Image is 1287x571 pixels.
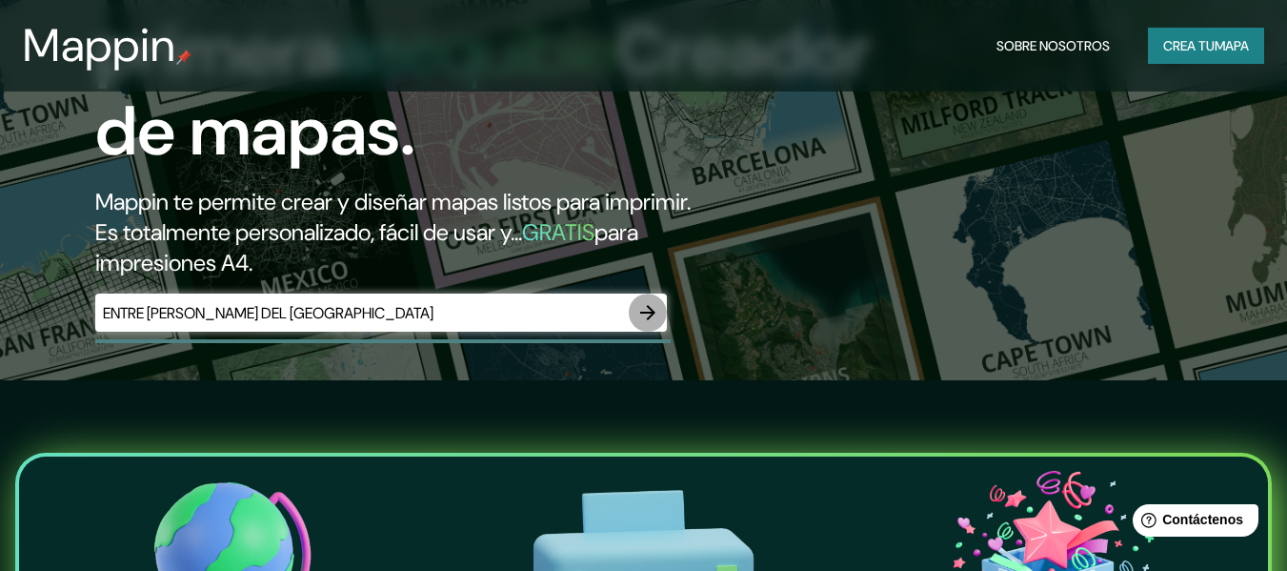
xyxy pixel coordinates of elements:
font: mapa [1215,37,1249,54]
font: Mappin te permite crear y diseñar mapas listos para imprimir. [95,187,691,216]
font: para impresiones A4. [95,217,638,277]
input: Elige tu lugar favorito [95,302,629,324]
button: Crea tumapa [1148,28,1264,64]
img: pin de mapeo [176,50,191,65]
font: Es totalmente personalizado, fácil de usar y... [95,217,522,247]
font: Mappin [23,15,176,75]
font: Crea tu [1163,37,1215,54]
iframe: Lanzador de widgets de ayuda [1117,497,1266,550]
font: GRATIS [522,217,594,247]
button: Sobre nosotros [989,28,1117,64]
font: Sobre nosotros [996,37,1110,54]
